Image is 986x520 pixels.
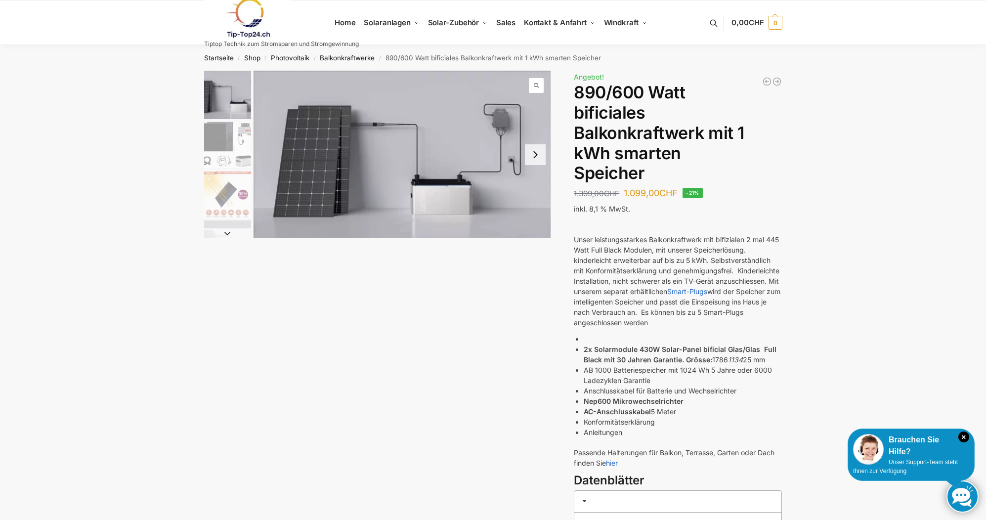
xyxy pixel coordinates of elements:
[204,228,251,238] button: Next slide
[204,220,251,267] img: 1 (3)
[624,188,678,198] bdi: 1.099,00
[524,18,587,27] span: Kontakt & Anfahrt
[606,459,618,467] a: hier
[574,234,782,328] p: Unser leistungsstarkes Balkonkraftwerk mit bifizialen 2 mal 445 Watt Full Black Modulen, mit unse...
[202,120,251,170] li: 2 / 7
[584,365,782,386] li: AB 1000 Batteriespeicher mit 1024 Wh 5 Jahre oder 6000 Ladezyklen Garantie
[853,434,884,465] img: Customer service
[584,407,651,416] strong: AC-Anschlusskabel
[492,0,519,45] a: Sales
[260,54,271,62] span: /
[574,83,782,183] h1: 890/600 Watt bificiales Balkonkraftwerk mit 1 kWh smarten Speicher
[309,54,320,62] span: /
[428,18,479,27] span: Solar-Zubehör
[204,122,251,169] img: 860w-mi-1kwh-speicher
[574,73,604,81] span: Angebot!
[584,406,782,417] li: 5 Meter
[712,355,765,364] span: 1786 25 mm
[762,77,772,87] a: Mega XXL 1780 Watt Steckerkraftwerk Genehmigungsfrei.
[958,432,969,442] i: Schließen
[574,472,782,489] h3: Datenblätter
[202,219,251,268] li: 4 / 7
[731,18,764,27] span: 0,00
[320,54,375,62] a: Balkonkraftwerke
[202,71,251,120] li: 1 / 7
[204,41,359,47] p: Tiptop Technik zum Stromsparen und Stromgewinnung
[728,355,743,364] em: 1134
[186,45,800,71] nav: Breadcrumb
[202,170,251,219] li: 3 / 7
[271,54,309,62] a: Photovoltaik
[254,71,551,238] a: ASE 1000 Batteriespeicher1 3 scaled
[584,417,782,427] li: Konformitätserklärung
[584,345,776,364] strong: 2x Solarmodule 430W Solar-Panel bificial Glas/Glas Full Black mit 30 Jahren Garantie. Grösse:
[574,205,630,213] span: inkl. 8,1 % MwSt.
[360,0,424,45] a: Solaranlagen
[204,171,251,218] img: Bificial 30 % mehr Leistung
[584,397,684,405] strong: Nep600 Mikrowechselrichter
[254,71,551,238] img: ASE 1000 Batteriespeicher
[519,0,600,45] a: Kontakt & Anfahrt
[853,434,969,458] div: Brauchen Sie Hilfe?
[683,188,703,198] span: -21%
[584,427,782,437] li: Anleitungen
[375,54,385,62] span: /
[659,188,678,198] span: CHF
[769,16,782,30] span: 0
[731,8,782,38] a: 0,00CHF 0
[244,54,260,62] a: Shop
[204,71,251,119] img: ASE 1000 Batteriespeicher
[574,189,619,198] bdi: 1.399,00
[496,18,516,27] span: Sales
[234,54,244,62] span: /
[772,77,782,87] a: WiFi Smart Plug für unseren Plug & Play Batteriespeicher
[584,386,782,396] li: Anschlusskabel für Batterie und Wechselrichter
[525,144,546,165] button: Next slide
[364,18,411,27] span: Solaranlagen
[424,0,492,45] a: Solar-Zubehör
[749,18,764,27] span: CHF
[604,18,639,27] span: Windkraft
[204,54,234,62] a: Startseite
[853,459,958,475] span: Unser Support-Team steht Ihnen zur Verfügung
[600,0,651,45] a: Windkraft
[574,447,782,468] p: Passende Halterungen für Balkon, Terrasse, Garten oder Dach finden Sie
[604,189,619,198] span: CHF
[254,71,551,238] li: 1 / 7
[667,287,707,296] a: Smart-Plugs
